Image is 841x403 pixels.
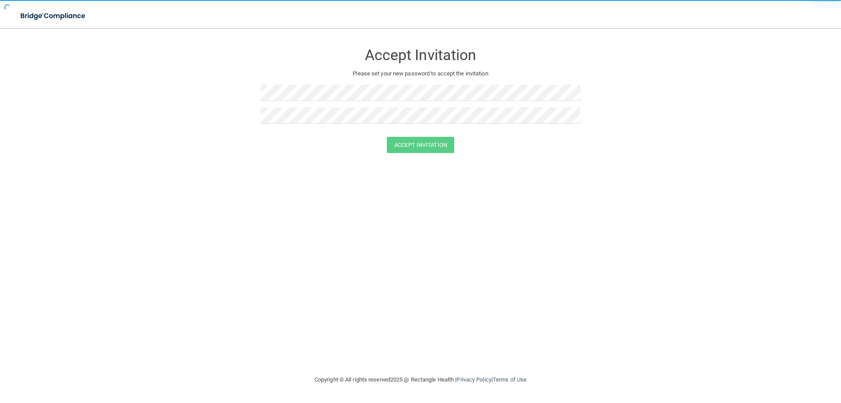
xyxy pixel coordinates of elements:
a: Terms of Use [493,376,527,383]
a: Privacy Policy [456,376,491,383]
img: bridge_compliance_login_screen.278c3ca4.svg [13,7,94,25]
h3: Accept Invitation [261,47,580,63]
div: Copyright © All rights reserved 2025 @ Rectangle Health | | [261,366,580,394]
button: Accept Invitation [387,137,454,153]
p: Please set your new password to accept the invitation [267,68,574,79]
